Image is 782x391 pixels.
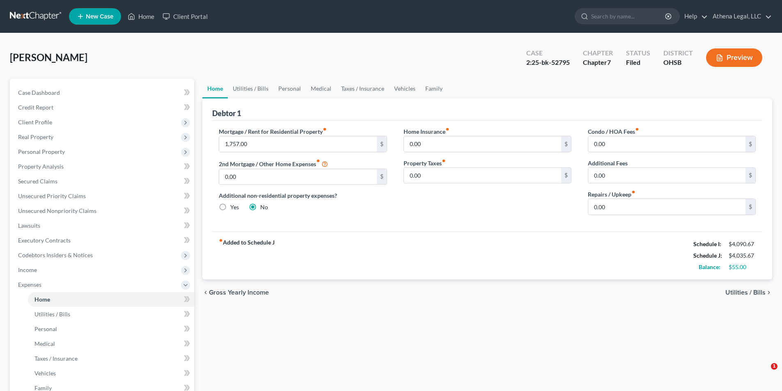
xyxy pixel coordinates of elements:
[663,58,693,67] div: OHSB
[209,289,269,296] span: Gross Yearly Income
[588,190,635,199] label: Repairs / Upkeep
[18,133,53,140] span: Real Property
[34,311,70,318] span: Utilities / Bills
[18,207,96,214] span: Unsecured Nonpriority Claims
[11,159,194,174] a: Property Analysis
[18,266,37,273] span: Income
[583,58,613,67] div: Chapter
[404,159,446,167] label: Property Taxes
[663,48,693,58] div: District
[607,58,611,66] span: 7
[699,263,720,270] strong: Balance:
[11,218,194,233] a: Lawsuits
[725,289,766,296] span: Utilities / Bills
[219,238,275,273] strong: Added to Schedule J
[583,48,613,58] div: Chapter
[588,199,745,215] input: --
[18,104,53,111] span: Credit Report
[18,89,60,96] span: Case Dashboard
[219,159,328,169] label: 2nd Mortgage / Other Home Expenses
[336,79,389,98] a: Taxes / Insurance
[28,351,194,366] a: Taxes / Insurance
[34,340,55,347] span: Medical
[680,9,708,24] a: Help
[28,322,194,336] a: Personal
[18,163,64,170] span: Property Analysis
[635,127,639,131] i: fiber_manual_record
[11,233,194,248] a: Executory Contracts
[526,58,570,67] div: 2:25-bk-52795
[442,159,446,163] i: fiber_manual_record
[588,136,745,152] input: --
[34,325,57,332] span: Personal
[34,355,78,362] span: Taxes / Insurance
[260,203,268,211] label: No
[404,136,561,152] input: --
[729,263,756,271] div: $55.00
[28,292,194,307] a: Home
[11,189,194,204] a: Unsecured Priority Claims
[10,51,87,63] span: [PERSON_NAME]
[34,370,56,377] span: Vehicles
[709,9,772,24] a: Athena Legal, LLC
[11,204,194,218] a: Unsecured Nonpriority Claims
[18,222,40,229] span: Lawsuits
[377,169,387,185] div: $
[754,363,774,383] iframe: Intercom live chat
[729,252,756,260] div: $4,035.67
[202,289,269,296] button: chevron_left Gross Yearly Income
[693,252,722,259] strong: Schedule J:
[228,79,273,98] a: Utilities / Bills
[18,252,93,258] span: Codebtors Insiders & Notices
[389,79,420,98] a: Vehicles
[28,307,194,322] a: Utilities / Bills
[202,289,209,296] i: chevron_left
[219,127,327,136] label: Mortgage / Rent for Residential Property
[404,127,449,136] label: Home Insurance
[588,168,745,183] input: --
[212,108,241,118] div: Debtor 1
[626,58,650,67] div: Filed
[18,192,86,199] span: Unsecured Priority Claims
[230,203,239,211] label: Yes
[158,9,212,24] a: Client Portal
[745,199,755,215] div: $
[377,136,387,152] div: $
[11,85,194,100] a: Case Dashboard
[626,48,650,58] div: Status
[18,178,57,185] span: Secured Claims
[219,169,376,185] input: --
[219,191,387,200] label: Additional non-residential property expenses?
[202,79,228,98] a: Home
[34,296,50,303] span: Home
[404,168,561,183] input: --
[588,127,639,136] label: Condo / HOA Fees
[693,240,721,247] strong: Schedule I:
[11,100,194,115] a: Credit Report
[18,281,41,288] span: Expenses
[745,136,755,152] div: $
[561,136,571,152] div: $
[561,168,571,183] div: $
[219,136,376,152] input: --
[588,159,628,167] label: Additional Fees
[323,127,327,131] i: fiber_manual_record
[86,14,113,20] span: New Case
[771,363,777,370] span: 1
[526,48,570,58] div: Case
[316,159,320,163] i: fiber_manual_record
[28,336,194,351] a: Medical
[18,119,52,126] span: Client Profile
[706,48,762,67] button: Preview
[766,289,772,296] i: chevron_right
[273,79,306,98] a: Personal
[306,79,336,98] a: Medical
[725,289,772,296] button: Utilities / Bills chevron_right
[11,174,194,189] a: Secured Claims
[28,366,194,381] a: Vehicles
[445,127,449,131] i: fiber_manual_record
[729,240,756,248] div: $4,090.67
[631,190,635,194] i: fiber_manual_record
[745,168,755,183] div: $
[18,148,65,155] span: Personal Property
